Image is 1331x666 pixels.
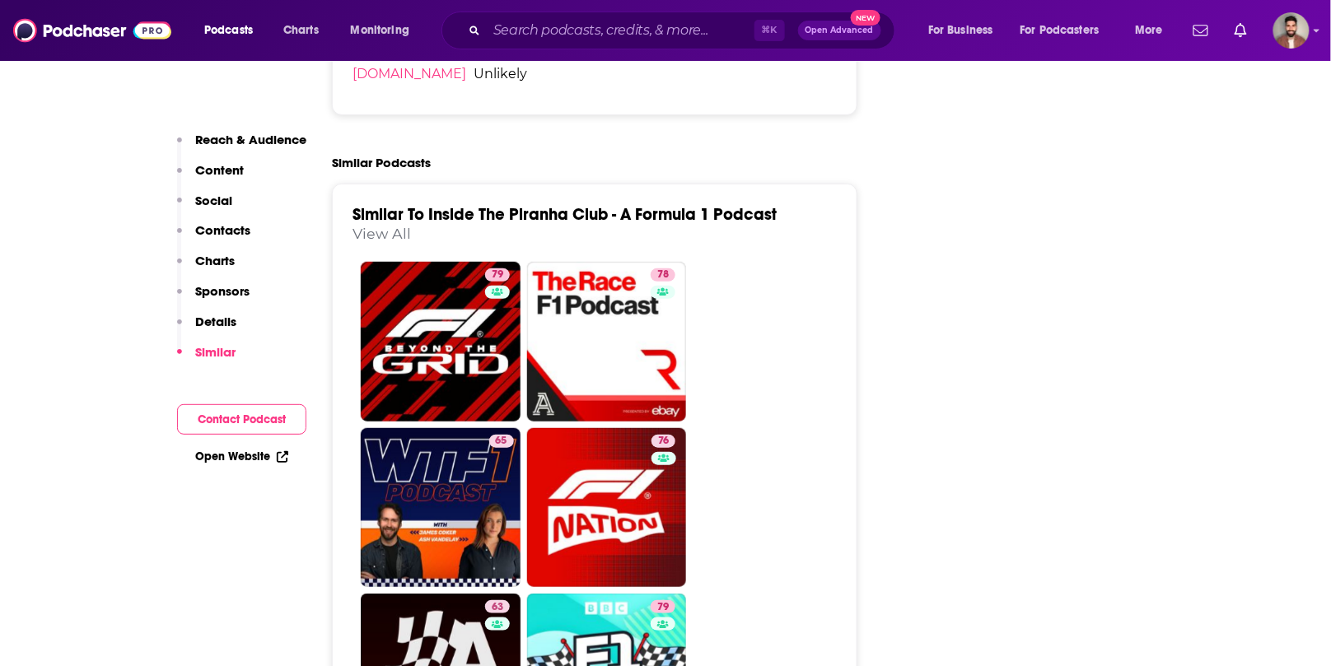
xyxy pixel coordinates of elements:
[1010,17,1123,44] button: open menu
[273,17,329,44] a: Charts
[496,433,507,449] span: 65
[361,428,521,588] a: 65
[195,314,236,329] p: Details
[1273,12,1310,49] button: Show profile menu
[339,17,431,44] button: open menu
[474,66,595,82] span: Unlikely
[353,225,411,242] a: View All
[492,267,503,283] span: 79
[177,314,236,344] button: Details
[1228,16,1254,44] a: Show notifications dropdown
[798,21,881,40] button: Open AdvancedNew
[1273,12,1310,49] img: User Profile
[361,262,521,421] a: 79
[177,253,235,283] button: Charts
[651,435,675,448] a: 76
[1123,17,1184,44] button: open menu
[195,253,235,268] p: Charts
[204,19,253,42] span: Podcasts
[527,428,687,588] a: 76
[917,17,1014,44] button: open menu
[806,26,874,35] span: Open Advanced
[527,262,687,421] a: 78
[177,404,306,435] button: Contact Podcast
[651,600,675,613] a: 79
[651,268,675,282] a: 78
[177,132,306,162] button: Reach & Audience
[195,162,244,178] p: Content
[193,17,274,44] button: open menu
[195,449,288,463] a: Open Website
[353,204,777,225] a: Similar To Inside The Piranha Club - A Formula 1 Podcast
[351,19,409,42] span: Monitoring
[195,132,306,147] p: Reach & Audience
[851,10,880,26] span: New
[1187,16,1215,44] a: Show notifications dropdown
[657,267,669,283] span: 78
[457,12,911,49] div: Search podcasts, credits, & more...
[485,600,510,613] a: 63
[283,19,319,42] span: Charts
[177,222,250,253] button: Contacts
[489,435,514,448] a: 65
[1020,19,1100,42] span: For Podcasters
[492,599,503,616] span: 63
[195,344,236,360] p: Similar
[13,15,171,46] img: Podchaser - Follow, Share and Rate Podcasts
[657,599,669,616] span: 79
[177,283,250,314] button: Sponsors
[332,155,431,170] h2: Similar Podcasts
[754,20,785,41] span: ⌘ K
[928,19,993,42] span: For Business
[195,222,250,238] p: Contacts
[177,344,236,375] button: Similar
[1273,12,1310,49] span: Logged in as calmonaghan
[487,17,754,44] input: Search podcasts, credits, & more...
[1135,19,1163,42] span: More
[177,162,244,193] button: Content
[353,66,466,82] a: [DOMAIN_NAME]
[195,193,232,208] p: Social
[485,268,510,282] a: 79
[195,283,250,299] p: Sponsors
[658,433,669,449] span: 76
[177,193,232,223] button: Social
